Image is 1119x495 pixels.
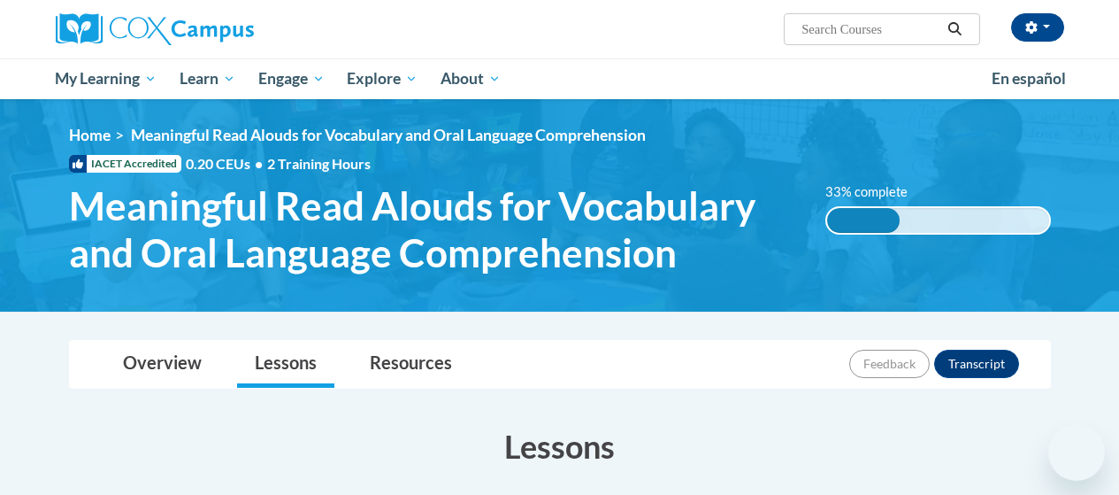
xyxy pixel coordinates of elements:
[849,350,930,378] button: Feedback
[186,154,267,174] span: 0.20 CEUs
[69,424,1051,468] h3: Lessons
[429,58,512,99] a: About
[352,341,470,388] a: Resources
[255,155,263,172] span: •
[168,58,247,99] a: Learn
[1048,424,1105,481] iframe: Button to launch messaging window
[44,58,169,99] a: My Learning
[347,68,418,89] span: Explore
[980,60,1077,97] a: En español
[180,68,235,89] span: Learn
[800,19,941,40] input: Search Courses
[1011,13,1064,42] button: Account Settings
[992,69,1066,88] span: En español
[825,182,927,202] label: 33% complete
[827,208,901,233] div: 33% complete
[934,350,1019,378] button: Transcript
[441,68,501,89] span: About
[69,155,181,173] span: IACET Accredited
[247,58,336,99] a: Engage
[105,341,219,388] a: Overview
[42,58,1077,99] div: Main menu
[69,182,799,276] span: Meaningful Read Alouds for Vocabulary and Oral Language Comprehension
[335,58,429,99] a: Explore
[258,68,325,89] span: Engage
[69,126,111,144] a: Home
[237,341,334,388] a: Lessons
[941,19,968,40] button: Search
[56,13,254,45] img: Cox Campus
[56,13,374,45] a: Cox Campus
[131,126,646,144] span: Meaningful Read Alouds for Vocabulary and Oral Language Comprehension
[55,68,157,89] span: My Learning
[267,155,371,172] span: 2 Training Hours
